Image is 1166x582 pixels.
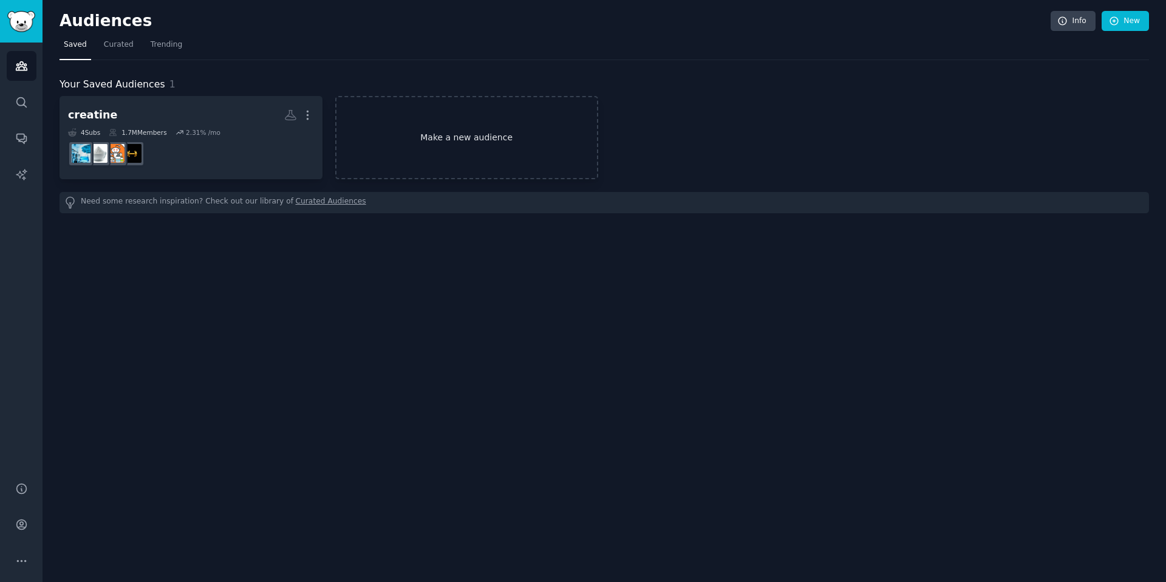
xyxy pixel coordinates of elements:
span: 1 [169,78,176,90]
div: Need some research inspiration? Check out our library of [60,192,1149,213]
img: Biohackers [72,144,90,163]
a: Trending [146,35,186,60]
h2: Audiences [60,12,1051,31]
a: Saved [60,35,91,60]
div: 2.31 % /mo [186,128,220,137]
a: Curated [100,35,138,60]
img: GummySearch logo [7,11,35,32]
img: Supplements [106,144,124,163]
span: Saved [64,39,87,50]
span: Trending [151,39,182,50]
a: New [1102,11,1149,32]
img: workout [123,144,141,163]
span: Curated [104,39,134,50]
a: Make a new audience [335,96,598,179]
div: 4 Sub s [68,128,100,137]
span: Your Saved Audiences [60,77,165,92]
img: Creatine [89,144,107,163]
div: creatine [68,108,117,123]
a: Info [1051,11,1096,32]
a: Curated Audiences [296,196,366,209]
div: 1.7M Members [109,128,166,137]
a: creatine4Subs1.7MMembers2.31% /moworkoutSupplementsCreatineBiohackers [60,96,322,179]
